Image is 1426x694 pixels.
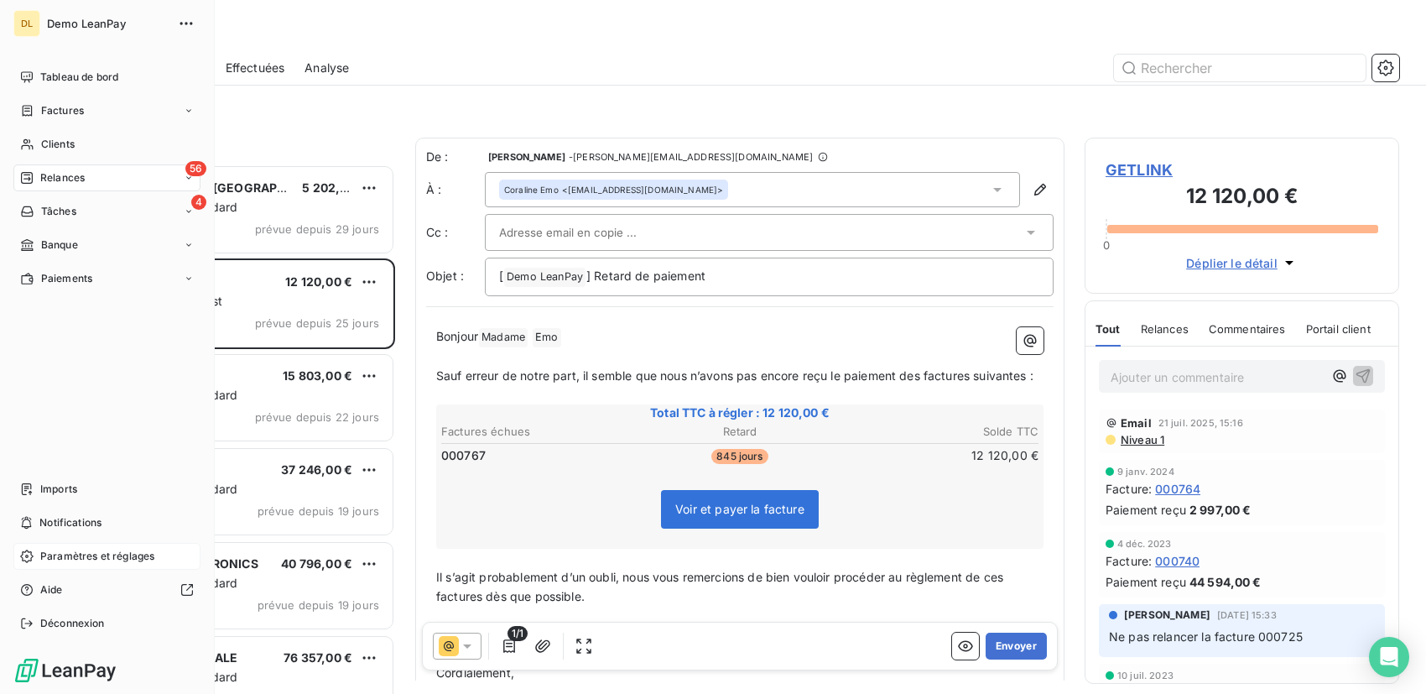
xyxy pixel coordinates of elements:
span: Relances [40,170,85,185]
th: Factures échues [440,423,639,441]
span: 000740 [1155,552,1200,570]
div: Open Intercom Messenger [1369,637,1409,677]
span: Facture : [1106,480,1152,498]
span: 21 juil. 2025, 15:16 [1158,418,1243,428]
input: Adresse email en copie ... [499,220,679,245]
a: 4Tâches [13,198,200,225]
a: 56Relances [13,164,200,191]
span: Déplier le détail [1186,254,1278,272]
span: Total TTC à régler : 12 120,00 € [439,404,1041,421]
span: 44 594,00 € [1189,573,1262,591]
span: Bonjour [436,329,478,343]
span: Voir et payer la facture [675,502,804,516]
a: Paramètres et réglages [13,543,200,570]
a: Paiements [13,265,200,292]
span: 4 [191,195,206,210]
span: 845 jours [711,449,768,464]
span: Relances [1141,322,1189,336]
a: Clients [13,131,200,158]
span: prévue depuis 29 jours [255,222,379,236]
span: 000767 [441,447,486,464]
span: Analyse [304,60,349,76]
span: Il s’agit probablement d’un oubli, nous vous remercions de bien vouloir procéder au règlement de ... [436,570,1007,603]
span: 9 janv. 2024 [1117,467,1174,477]
span: Demo LeanPay [47,17,168,30]
span: Tout [1096,322,1121,336]
span: prévue depuis 22 jours [255,410,379,424]
span: 1/1 [507,626,528,641]
span: 12 120,00 € [285,274,352,289]
span: Objet : [426,269,464,283]
h3: 12 120,00 € [1106,181,1378,215]
span: prévue depuis 19 jours [258,598,379,612]
span: Email [1121,416,1152,430]
span: Portail client [1306,322,1371,336]
label: Cc : [426,224,485,241]
input: Rechercher [1114,55,1366,81]
span: Commentaires [1209,322,1286,336]
a: Factures [13,97,200,124]
span: Facture : [1106,552,1152,570]
span: 2 997,00 € [1189,501,1252,519]
span: Paramètres et réglages [40,549,154,564]
span: 40 796,00 € [281,556,352,571]
img: Logo LeanPay [13,657,117,684]
span: Paiement reçu [1106,501,1186,519]
div: <[EMAIL_ADDRESS][DOMAIN_NAME]> [504,184,723,196]
a: Tableau de bord [13,64,200,91]
button: Déplier le détail [1181,253,1303,273]
span: Paiements [41,271,92,286]
span: Cordialement, [436,665,514,680]
span: Paiement reçu [1106,573,1186,591]
span: Clients [41,137,75,152]
a: Imports [13,476,200,503]
div: DL [13,10,40,37]
th: Retard [641,423,840,441]
a: Aide [13,577,200,603]
span: AEROPORTS DE [GEOGRAPHIC_DATA] [118,180,338,195]
button: Envoyer [986,633,1047,660]
span: prévue depuis 19 jours [258,504,379,518]
span: [PERSON_NAME] [1124,608,1210,623]
span: 56 [185,161,206,176]
span: 0 [1103,238,1110,252]
span: Tâches [41,204,76,219]
span: Imports [40,482,77,497]
span: Banque [41,237,78,253]
a: Banque [13,232,200,258]
span: Niveau 1 [1119,433,1164,446]
span: Coraline Emo [504,184,559,196]
span: De : [426,149,485,165]
span: 15 803,00 € [283,368,352,383]
span: Factures [41,103,84,118]
span: Tableau de bord [40,70,118,85]
td: 12 120,00 € [841,446,1039,465]
span: Demo LeanPay [504,268,585,287]
span: Emo [533,328,560,347]
span: Effectuées [226,60,285,76]
th: Solde TTC [841,423,1039,441]
span: Madame [479,328,528,347]
span: [DATE] 15:33 [1217,610,1277,620]
label: À : [426,181,485,198]
span: [ [499,269,503,283]
span: GETLINK [1106,159,1378,181]
span: prévue depuis 25 jours [255,316,379,330]
span: [PERSON_NAME] [488,152,565,162]
span: 76 357,00 € [284,650,352,665]
span: Aide [40,582,63,597]
span: 37 246,00 € [281,462,352,477]
span: ] Retard de paiement [586,269,705,283]
div: grid [81,164,395,694]
span: Déconnexion [40,616,105,631]
span: - [PERSON_NAME][EMAIL_ADDRESS][DOMAIN_NAME] [569,152,813,162]
span: 000764 [1155,480,1200,498]
span: Notifications [39,515,101,530]
span: 4 déc. 2023 [1117,539,1172,549]
span: Ne pas relancer la facture 000725 [1109,629,1303,644]
span: 5 202,00 € [302,180,367,195]
span: Sauf erreur de notre part, il semble que nous n’avons pas encore reçu le paiement des factures su... [436,368,1033,383]
span: 10 juil. 2023 [1117,671,1174,681]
